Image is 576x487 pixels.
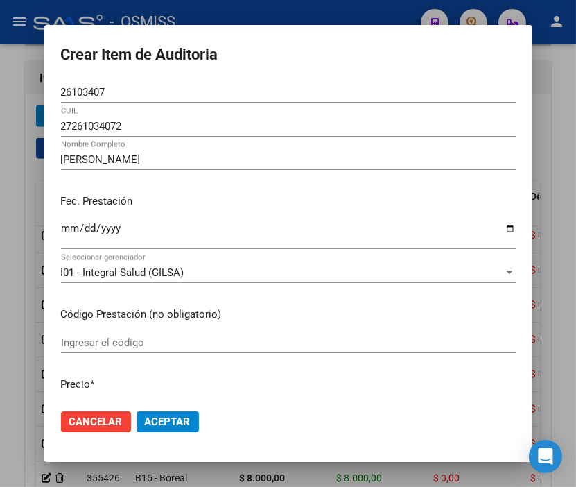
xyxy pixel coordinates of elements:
p: Código Prestación (no obligatorio) [61,307,516,323]
span: Cancelar [69,416,123,428]
button: Aceptar [137,411,199,432]
p: Fec. Prestación [61,194,516,210]
div: Open Intercom Messenger [529,440,562,473]
span: I01 - Integral Salud (GILSA) [61,266,184,279]
span: Aceptar [145,416,191,428]
p: Precio [61,377,516,393]
button: Cancelar [61,411,131,432]
h2: Crear Item de Auditoria [61,42,516,68]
